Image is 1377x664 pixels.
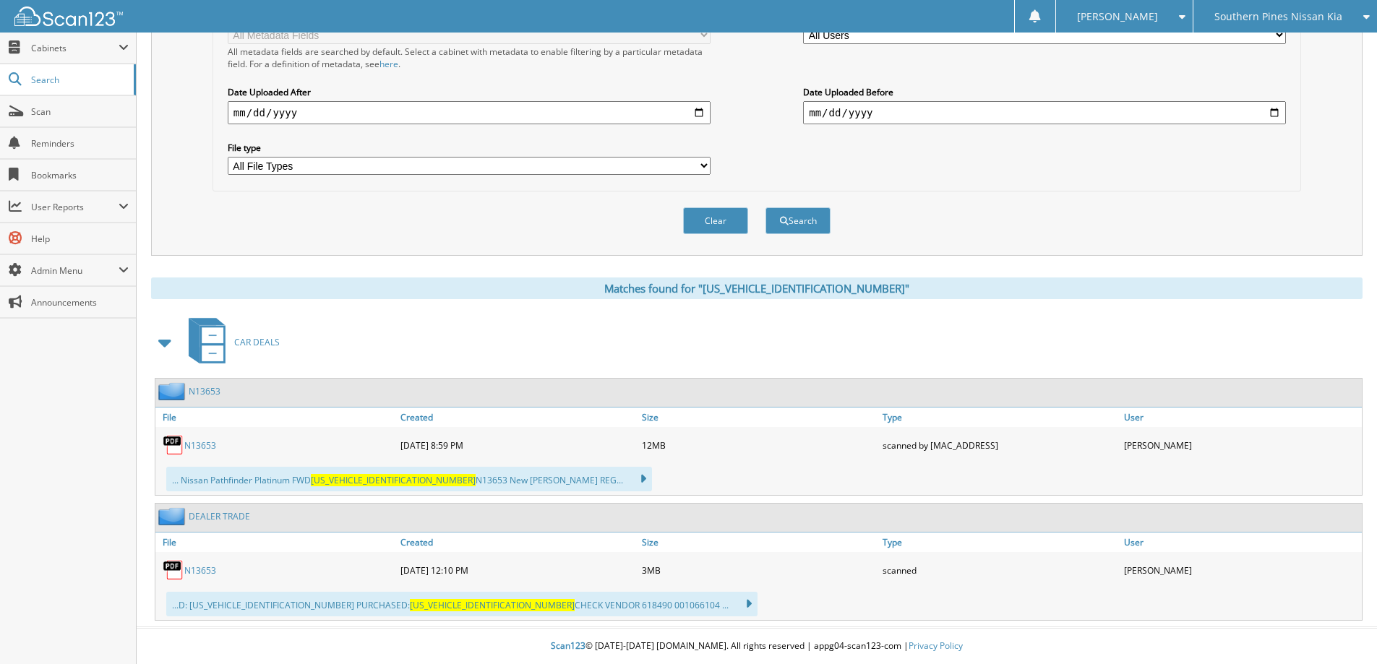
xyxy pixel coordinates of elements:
span: [US_VEHICLE_IDENTIFICATION_NUMBER] [311,474,476,486]
span: Scan123 [551,639,585,652]
span: Cabinets [31,42,119,54]
div: Matches found for "[US_VEHICLE_IDENTIFICATION_NUMBER]" [151,277,1363,299]
div: [DATE] 8:59 PM [397,431,638,460]
a: Created [397,408,638,427]
a: DEALER TRADE [189,510,250,522]
img: PDF.png [163,434,184,456]
a: Size [638,533,880,552]
a: File [155,533,397,552]
button: Clear [683,207,748,234]
img: folder2.png [158,507,189,525]
button: Search [765,207,831,234]
a: Size [638,408,880,427]
div: All metadata fields are searched by default. Select a cabinet with metadata to enable filtering b... [228,46,711,70]
div: [PERSON_NAME] [1120,431,1362,460]
a: N13653 [184,439,216,452]
a: User [1120,533,1362,552]
span: Southern Pines Nissan Kia [1214,12,1342,21]
input: start [228,101,711,124]
a: Type [879,533,1120,552]
img: scan123-logo-white.svg [14,7,123,26]
div: 3MB [638,556,880,585]
span: [US_VEHICLE_IDENTIFICATION_NUMBER] [410,599,575,611]
label: Date Uploaded After [228,86,711,98]
img: PDF.png [163,559,184,581]
a: Created [397,533,638,552]
a: File [155,408,397,427]
div: 12MB [638,431,880,460]
a: here [379,58,398,70]
div: ... Nissan Pathfinder Platinum FWD N13653 New [PERSON_NAME] REG... [166,467,652,491]
span: Announcements [31,296,129,309]
label: File type [228,142,711,154]
span: Help [31,233,129,245]
span: Search [31,74,126,86]
div: scanned by [MAC_ADDRESS] [879,431,1120,460]
a: User [1120,408,1362,427]
input: end [803,101,1286,124]
span: CAR DEALS [234,336,280,348]
a: CAR DEALS [180,314,280,371]
span: Admin Menu [31,264,119,277]
div: [DATE] 12:10 PM [397,556,638,585]
div: [PERSON_NAME] [1120,556,1362,585]
span: Bookmarks [31,169,129,181]
a: Privacy Policy [909,639,963,652]
a: N13653 [189,385,220,397]
span: User Reports [31,201,119,213]
iframe: Chat Widget [1305,595,1377,664]
span: Reminders [31,137,129,150]
label: Date Uploaded Before [803,86,1286,98]
div: scanned [879,556,1120,585]
span: [PERSON_NAME] [1077,12,1158,21]
div: ...D: [US_VEHICLE_IDENTIFICATION_NUMBER] PURCHASED: CHECK VENDOR 618490 001066104 ... [166,592,758,616]
img: folder2.png [158,382,189,400]
a: Type [879,408,1120,427]
a: N13653 [184,564,216,577]
span: Scan [31,105,129,118]
div: © [DATE]-[DATE] [DOMAIN_NAME]. All rights reserved | appg04-scan123-com | [137,629,1377,664]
